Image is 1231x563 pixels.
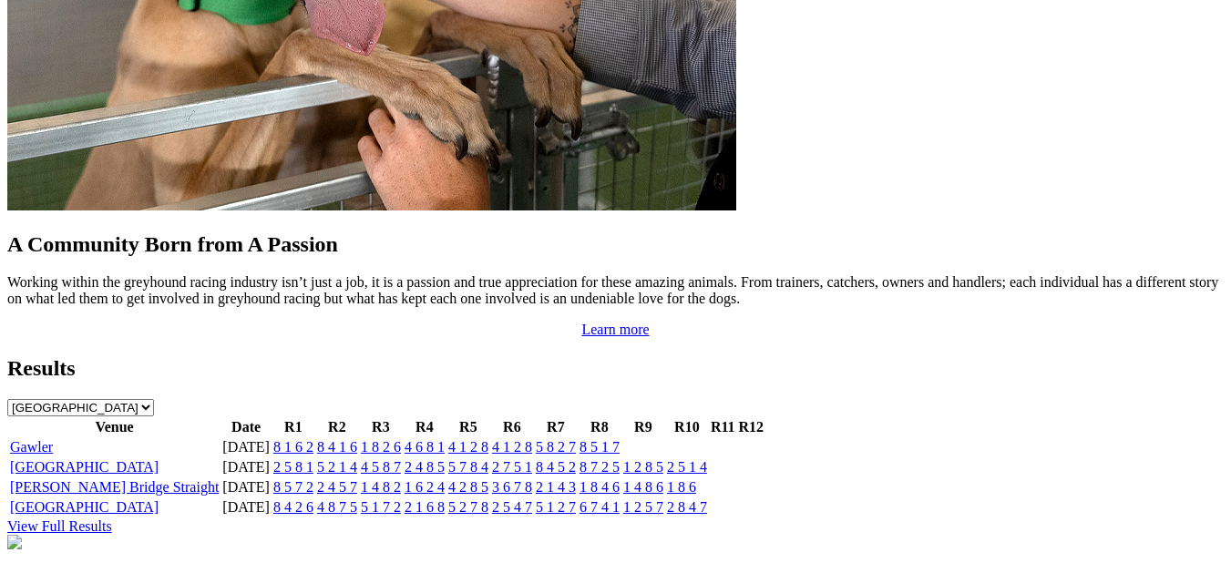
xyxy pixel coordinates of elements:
a: 2 1 6 8 [405,499,445,515]
a: 5 1 2 7 [536,499,576,515]
a: [PERSON_NAME] Bridge Straight [10,479,219,495]
a: 2 1 4 3 [536,479,576,495]
th: Venue [9,418,220,436]
a: 1 2 8 5 [623,459,663,475]
th: R12 [738,418,765,436]
a: 5 2 7 8 [448,499,488,515]
h2: Results [7,356,1224,381]
a: 1 8 2 6 [361,439,401,455]
th: R9 [622,418,664,436]
a: 2 5 8 1 [273,459,313,475]
a: View Full Results [7,518,112,534]
a: 8 5 7 2 [273,479,313,495]
a: 3 6 7 8 [492,479,532,495]
th: R11 [710,418,736,436]
td: [DATE] [221,438,271,456]
a: 2 7 5 1 [492,459,532,475]
a: 2 5 1 4 [667,459,707,475]
th: Date [221,418,271,436]
th: R8 [579,418,621,436]
a: 5 7 8 4 [448,459,488,475]
a: 8 4 1 6 [317,439,357,455]
h2: A Community Born from A Passion [7,232,1224,257]
img: chasers_homepage.jpg [7,535,22,549]
td: [DATE] [221,478,271,496]
a: 8 5 1 7 [580,439,620,455]
a: 5 2 1 4 [317,459,357,475]
a: 4 6 8 1 [405,439,445,455]
a: 1 8 4 6 [580,479,620,495]
td: [DATE] [221,498,271,517]
a: 2 4 8 5 [405,459,445,475]
a: Learn more [581,322,649,337]
th: R6 [491,418,533,436]
td: [DATE] [221,458,271,476]
a: 2 4 5 7 [317,479,357,495]
a: 1 4 8 2 [361,479,401,495]
a: 1 4 8 6 [623,479,663,495]
a: 8 1 6 2 [273,439,313,455]
th: R1 [272,418,314,436]
a: 4 1 2 8 [448,439,488,455]
a: 6 7 4 1 [580,499,620,515]
a: 1 2 5 7 [623,499,663,515]
a: 2 8 4 7 [667,499,707,515]
a: Gawler [10,439,53,455]
a: 8 4 5 2 [536,459,576,475]
th: R10 [666,418,708,436]
a: 2 5 4 7 [492,499,532,515]
a: 8 7 2 5 [580,459,620,475]
a: 4 8 7 5 [317,499,357,515]
a: 1 8 6 [667,479,696,495]
a: 5 1 7 2 [361,499,401,515]
th: R4 [404,418,446,436]
th: R7 [535,418,577,436]
a: 4 1 2 8 [492,439,532,455]
a: 4 5 8 7 [361,459,401,475]
th: R3 [360,418,402,436]
p: Working within the greyhound racing industry isn’t just a job, it is a passion and true appreciat... [7,274,1224,307]
a: 5 8 2 7 [536,439,576,455]
a: 4 2 8 5 [448,479,488,495]
a: [GEOGRAPHIC_DATA] [10,499,159,515]
th: R2 [316,418,358,436]
a: 1 6 2 4 [405,479,445,495]
th: R5 [447,418,489,436]
a: 8 4 2 6 [273,499,313,515]
a: [GEOGRAPHIC_DATA] [10,459,159,475]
